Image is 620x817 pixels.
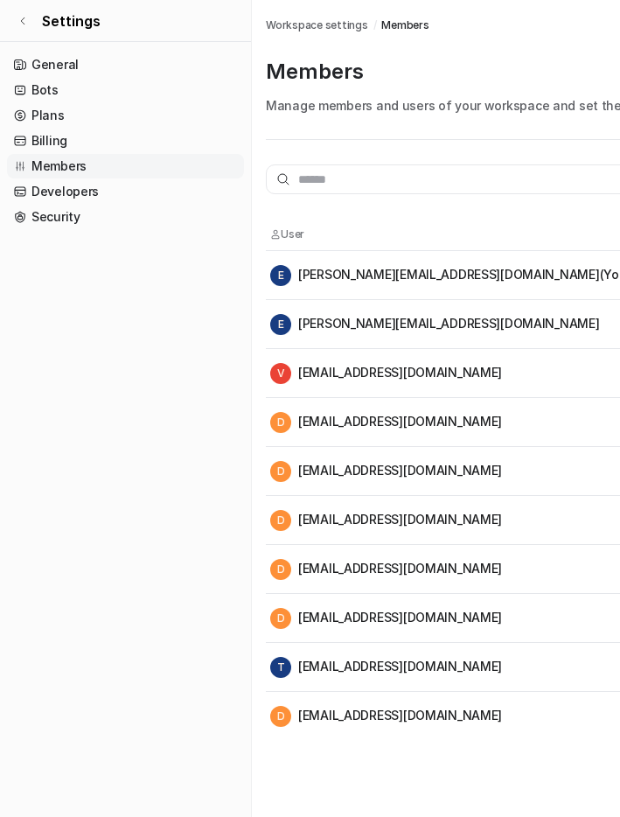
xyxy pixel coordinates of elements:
div: [EMAIL_ADDRESS][DOMAIN_NAME] [270,559,502,580]
div: [EMAIL_ADDRESS][DOMAIN_NAME] [270,657,502,678]
a: Members [381,17,428,33]
div: [EMAIL_ADDRESS][DOMAIN_NAME] [270,608,502,629]
span: Settings [42,10,101,31]
a: Plans [7,103,244,128]
a: Members [7,154,244,178]
div: [EMAIL_ADDRESS][DOMAIN_NAME] [270,363,502,384]
a: Bots [7,78,244,102]
span: D [270,559,291,580]
span: T [270,657,291,678]
a: Developers [7,179,244,204]
span: D [270,706,291,727]
span: / [373,17,377,33]
span: D [270,608,291,629]
div: [EMAIL_ADDRESS][DOMAIN_NAME] [270,510,502,531]
span: E [270,314,291,335]
span: D [270,510,291,531]
span: V [270,363,291,384]
div: [PERSON_NAME][EMAIL_ADDRESS][DOMAIN_NAME] [270,314,600,335]
a: Security [7,205,244,229]
img: User [270,229,281,240]
a: Billing [7,129,244,153]
span: E [270,265,291,286]
a: Workspace settings [266,17,368,33]
div: [EMAIL_ADDRESS][DOMAIN_NAME] [270,412,502,433]
a: General [7,52,244,77]
div: [EMAIL_ADDRESS][DOMAIN_NAME] [270,461,502,482]
span: D [270,412,291,433]
div: [EMAIL_ADDRESS][DOMAIN_NAME] [270,706,502,727]
span: D [270,461,291,482]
